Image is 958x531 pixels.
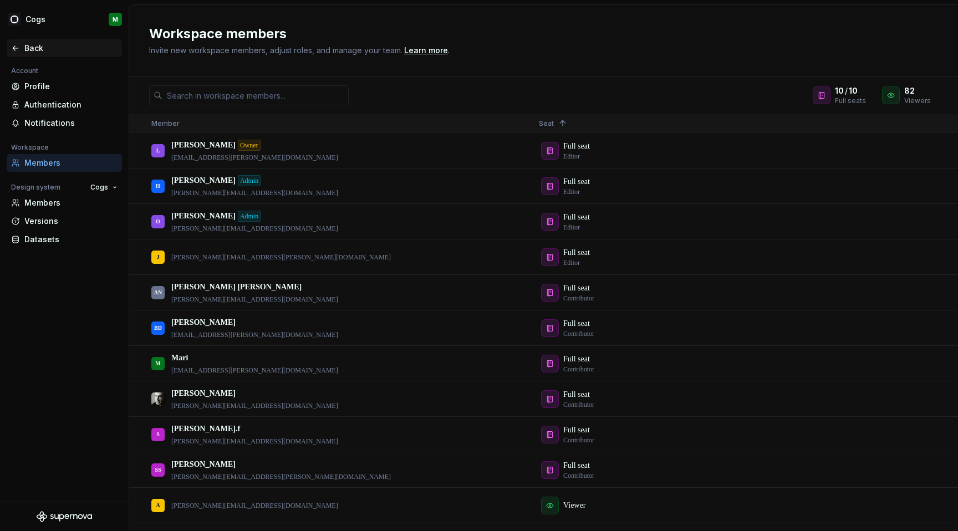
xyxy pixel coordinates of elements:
p: [PERSON_NAME] [171,140,236,151]
p: [EMAIL_ADDRESS][PERSON_NAME][DOMAIN_NAME] [171,330,338,339]
span: 10 [849,85,858,96]
span: Cogs [90,183,108,192]
a: Members [7,194,122,212]
div: Cogs [26,14,45,25]
span: 10 [835,85,844,96]
a: Datasets [7,231,122,248]
svg: Supernova Logo [37,511,92,522]
a: Members [7,154,122,172]
p: [PERSON_NAME] [171,459,236,470]
div: J [157,246,160,268]
div: Notifications [24,118,118,129]
div: / [835,85,869,96]
p: [PERSON_NAME] [171,388,236,399]
div: Viewers [904,96,931,105]
p: [EMAIL_ADDRESS][PERSON_NAME][DOMAIN_NAME] [171,153,338,162]
p: [PERSON_NAME].f [171,423,240,435]
img: Roger Sheen [151,392,165,406]
div: Design system [7,181,65,194]
div: M [113,15,118,24]
p: Mari [171,353,188,364]
p: [PERSON_NAME] [171,175,236,186]
div: Versions [24,216,118,227]
a: Back [7,39,122,57]
div: O [156,211,160,232]
p: [PERSON_NAME] [PERSON_NAME] [171,282,302,293]
p: [PERSON_NAME][EMAIL_ADDRESS][DOMAIN_NAME] [171,224,338,233]
div: H [156,175,160,197]
div: Profile [24,81,118,92]
p: [PERSON_NAME] [171,317,236,328]
h2: Workspace members [149,25,925,43]
span: . [402,47,450,55]
a: Notifications [7,114,122,132]
div: Back [24,43,118,54]
div: Authentication [24,99,118,110]
div: Account [7,64,43,78]
div: Workspace [7,141,53,154]
div: BD [154,317,162,339]
span: 82 [904,85,915,96]
span: Invite new workspace members, adjust roles, and manage your team. [149,45,402,55]
div: AN [154,282,162,303]
span: Seat [539,119,554,127]
p: [PERSON_NAME][EMAIL_ADDRESS][DOMAIN_NAME] [171,401,338,410]
p: [EMAIL_ADDRESS][PERSON_NAME][DOMAIN_NAME] [171,366,338,375]
button: CogsM [2,7,126,32]
p: [PERSON_NAME][EMAIL_ADDRESS][DOMAIN_NAME] [171,188,338,197]
span: Member [151,119,180,127]
div: Owner [238,140,261,151]
p: [PERSON_NAME][EMAIL_ADDRESS][PERSON_NAME][DOMAIN_NAME] [171,472,391,481]
p: [PERSON_NAME][EMAIL_ADDRESS][PERSON_NAME][DOMAIN_NAME] [171,253,391,262]
div: S [156,423,160,445]
div: Full seats [835,96,869,105]
input: Search in workspace members... [162,85,349,105]
p: [PERSON_NAME][EMAIL_ADDRESS][DOMAIN_NAME] [171,295,338,304]
div: Admin [238,175,261,186]
a: Learn more [404,45,448,56]
p: [PERSON_NAME][EMAIL_ADDRESS][DOMAIN_NAME] [171,501,338,510]
img: 293001da-8814-4710-858c-a22b548e5d5c.png [8,13,21,26]
a: Versions [7,212,122,230]
a: Authentication [7,96,122,114]
div: Members [24,197,118,208]
div: L [156,140,160,161]
p: [PERSON_NAME] [171,211,236,222]
div: Admin [238,211,261,222]
div: Datasets [24,234,118,245]
div: SS [155,459,161,481]
div: M [155,353,160,374]
div: A [156,494,160,516]
div: Members [24,157,118,169]
p: [PERSON_NAME][EMAIL_ADDRESS][DOMAIN_NAME] [171,437,338,446]
a: Profile [7,78,122,95]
